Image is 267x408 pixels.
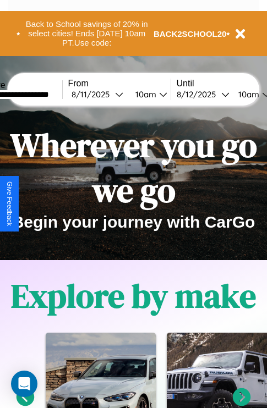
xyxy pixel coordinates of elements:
div: 10am [233,89,262,100]
button: Back to School savings of 20% in select cities! Ends [DATE] 10am PT.Use code: [20,16,154,51]
div: 8 / 11 / 2025 [72,89,115,100]
div: 10am [130,89,159,100]
button: 8/11/2025 [68,89,127,100]
div: Open Intercom Messenger [11,371,37,397]
button: 10am [127,89,171,100]
b: BACK2SCHOOL20 [154,29,227,38]
div: 8 / 12 / 2025 [177,89,221,100]
h1: Explore by make [11,273,256,318]
label: From [68,79,171,89]
div: Give Feedback [6,181,13,226]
